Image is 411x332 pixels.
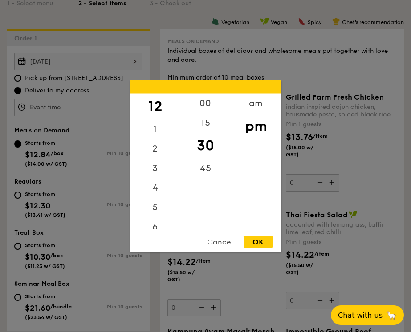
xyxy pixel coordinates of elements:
button: Chat with us🦙 [331,305,404,325]
span: Chat with us [338,311,383,320]
div: 45 [180,158,231,178]
div: am [231,93,281,113]
div: 4 [130,178,180,197]
div: pm [231,113,281,139]
div: 5 [130,197,180,217]
div: 30 [180,132,231,158]
div: 15 [180,113,231,132]
div: Cancel [198,236,242,248]
div: 1 [130,119,180,139]
div: 3 [130,158,180,178]
div: 2 [130,139,180,158]
div: 00 [180,93,231,113]
div: OK [244,236,273,248]
span: 🦙 [386,310,397,320]
div: 12 [130,93,180,119]
div: 6 [130,217,180,236]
